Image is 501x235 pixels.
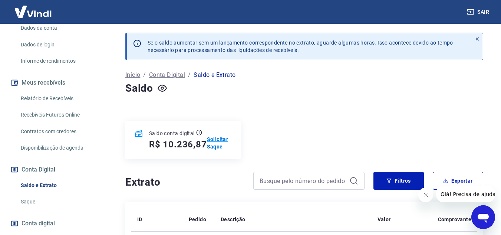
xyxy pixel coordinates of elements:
[433,172,483,190] button: Exportar
[189,216,206,223] p: Pedido
[18,107,102,123] a: Recebíveis Futuros Online
[9,161,102,178] button: Conta Digital
[125,81,153,96] h4: Saldo
[22,218,55,229] span: Conta digital
[125,71,140,79] a: Início
[207,136,232,150] a: Solicitar Saque
[471,205,495,229] iframe: Botão para abrir a janela de mensagens
[465,5,492,19] button: Sair
[221,216,245,223] p: Descrição
[143,71,146,79] p: /
[149,71,185,79] a: Conta Digital
[18,37,102,52] a: Dados de login
[194,71,235,79] p: Saldo e Extrato
[18,91,102,106] a: Relatório de Recebíveis
[137,216,142,223] p: ID
[125,175,244,190] h4: Extrato
[188,71,191,79] p: /
[148,39,453,54] p: Se o saldo aumentar sem um lançamento correspondente no extrato, aguarde algumas horas. Isso acon...
[418,187,433,202] iframe: Fechar mensagem
[18,20,102,36] a: Dados da conta
[149,138,207,150] h5: R$ 10.236,87
[9,215,102,232] a: Conta digital
[260,175,346,186] input: Busque pelo número do pedido
[18,53,102,69] a: Informe de rendimentos
[436,186,495,202] iframe: Mensagem da empresa
[18,140,102,156] a: Disponibilização de agenda
[149,130,195,137] p: Saldo conta digital
[373,172,424,190] button: Filtros
[9,75,102,91] button: Meus recebíveis
[4,5,62,11] span: Olá! Precisa de ajuda?
[18,124,102,139] a: Contratos com credores
[18,194,102,209] a: Saque
[9,0,57,23] img: Vindi
[18,178,102,193] a: Saldo e Extrato
[438,216,471,223] p: Comprovante
[378,216,391,223] p: Valor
